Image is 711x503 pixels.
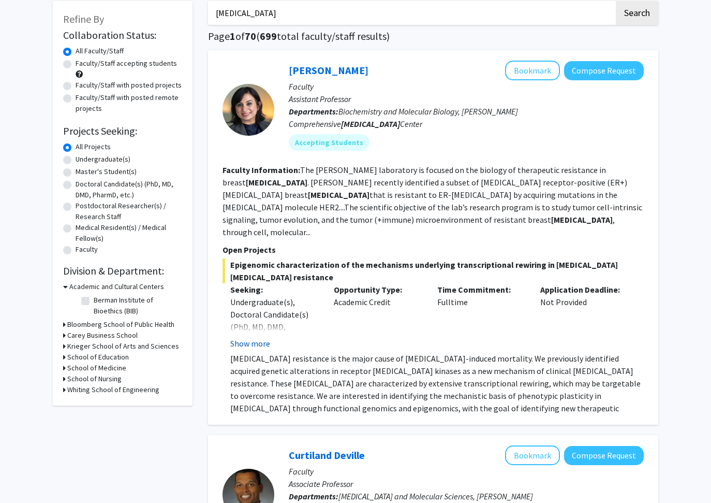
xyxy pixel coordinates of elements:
[76,200,182,222] label: Postdoctoral Researcher(s) / Research Staff
[67,319,174,330] h3: Bloomberg School of Public Health
[76,141,111,152] label: All Projects
[260,30,277,42] span: 699
[230,337,270,350] button: Show more
[289,465,644,478] p: Faculty
[230,283,318,296] p: Seeking:
[63,125,182,137] h2: Projects Seeking:
[69,281,164,292] h3: Academic and Cultural Centers
[429,283,533,350] div: Fulltime
[289,80,644,93] p: Faculty
[67,363,126,373] h3: School of Medicine
[76,179,182,200] label: Doctoral Candidate(s) (PhD, MD, DMD, PharmD, etc.)
[67,352,129,363] h3: School of Education
[67,330,138,341] h3: Carey Business School
[208,1,614,25] input: Search Keywords
[564,61,644,80] button: Compose Request to Utthara Nayar
[289,134,369,151] mat-chip: Accepting Students
[76,58,177,69] label: Faculty/Staff accepting students
[289,64,368,77] a: [PERSON_NAME]
[63,12,104,25] span: Refine By
[223,165,642,237] fg-read-more: The [PERSON_NAME] laboratory is focused on the biology of therapeutic resistance in breast . [PER...
[326,283,429,350] div: Academic Credit
[246,177,307,188] b: [MEDICAL_DATA]
[532,283,636,350] div: Not Provided
[76,92,182,114] label: Faculty/Staff with posted remote projects
[437,283,525,296] p: Time Commitment:
[289,478,644,490] p: Associate Professor
[67,384,159,395] h3: Whiting School of Engineering
[341,119,400,129] b: [MEDICAL_DATA]
[76,222,182,244] label: Medical Resident(s) / Medical Fellow(s)
[289,491,338,501] b: Departments:
[564,446,644,465] button: Compose Request to Curtiland Deville
[245,30,256,42] span: 70
[616,1,658,25] button: Search
[289,449,365,462] a: Curtiland Deville
[540,283,628,296] p: Application Deadline:
[63,265,182,277] h2: Division & Department:
[230,30,235,42] span: 1
[76,80,182,91] label: Faculty/Staff with posted projects
[63,29,182,41] h2: Collaboration Status:
[230,352,644,427] p: [MEDICAL_DATA] resistance is the major cause of [MEDICAL_DATA]-induced mortality. We previously i...
[76,154,130,165] label: Undergraduate(s)
[289,106,338,117] b: Departments:
[505,445,560,465] button: Add Curtiland Deville to Bookmarks
[208,30,658,42] h1: Page of ( total faculty/staff results)
[94,295,180,317] label: Berman Institute of Bioethics (BIB)
[230,296,318,408] div: Undergraduate(s), Doctoral Candidate(s) (PhD, MD, DMD, PharmD, etc.), Postdoctoral Researcher(s) ...
[308,190,369,200] b: [MEDICAL_DATA]
[223,165,300,175] b: Faculty Information:
[76,244,98,255] label: Faculty
[76,46,124,56] label: All Faculty/Staff
[67,373,122,384] h3: School of Nursing
[289,106,518,129] span: Biochemistry and Molecular Biology, [PERSON_NAME] Comprehensive Center
[505,61,560,80] button: Add Utthara Nayar to Bookmarks
[8,456,44,495] iframe: Chat
[551,214,613,225] b: [MEDICAL_DATA]
[223,243,644,256] p: Open Projects
[67,341,179,352] h3: Krieger School of Arts and Sciences
[289,93,644,105] p: Assistant Professor
[334,283,422,296] p: Opportunity Type:
[76,166,137,177] label: Master's Student(s)
[223,258,644,283] span: Epigenomic characterization of the mechanisms underlying transcriptional rewiring in [MEDICAL_DAT...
